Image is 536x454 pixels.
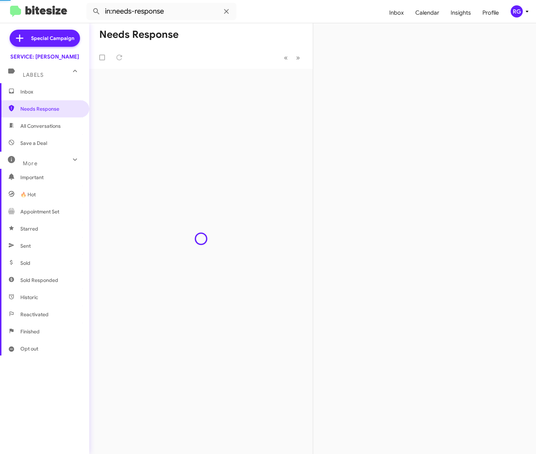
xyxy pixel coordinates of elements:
[296,53,300,62] span: »
[20,311,49,318] span: Reactivated
[10,30,80,47] a: Special Campaign
[99,29,179,40] h1: Needs Response
[292,50,304,65] button: Next
[280,50,304,65] nav: Page navigation example
[410,2,445,23] a: Calendar
[86,3,236,20] input: Search
[20,122,61,130] span: All Conversations
[20,105,81,112] span: Needs Response
[10,53,79,60] div: SERVICE: [PERSON_NAME]
[445,2,477,23] a: Insights
[31,35,74,42] span: Special Campaign
[284,53,288,62] span: «
[511,5,523,17] div: RG
[20,191,36,198] span: 🔥 Hot
[20,140,47,147] span: Save a Deal
[20,225,38,232] span: Starred
[23,160,37,167] span: More
[384,2,410,23] a: Inbox
[280,50,292,65] button: Previous
[23,72,44,78] span: Labels
[477,2,505,23] a: Profile
[20,259,30,267] span: Sold
[20,174,81,181] span: Important
[20,88,81,95] span: Inbox
[20,208,59,215] span: Appointment Set
[20,242,31,249] span: Sent
[20,345,38,352] span: Opt out
[20,277,58,284] span: Sold Responded
[20,294,38,301] span: Historic
[505,5,528,17] button: RG
[20,328,40,335] span: Finished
